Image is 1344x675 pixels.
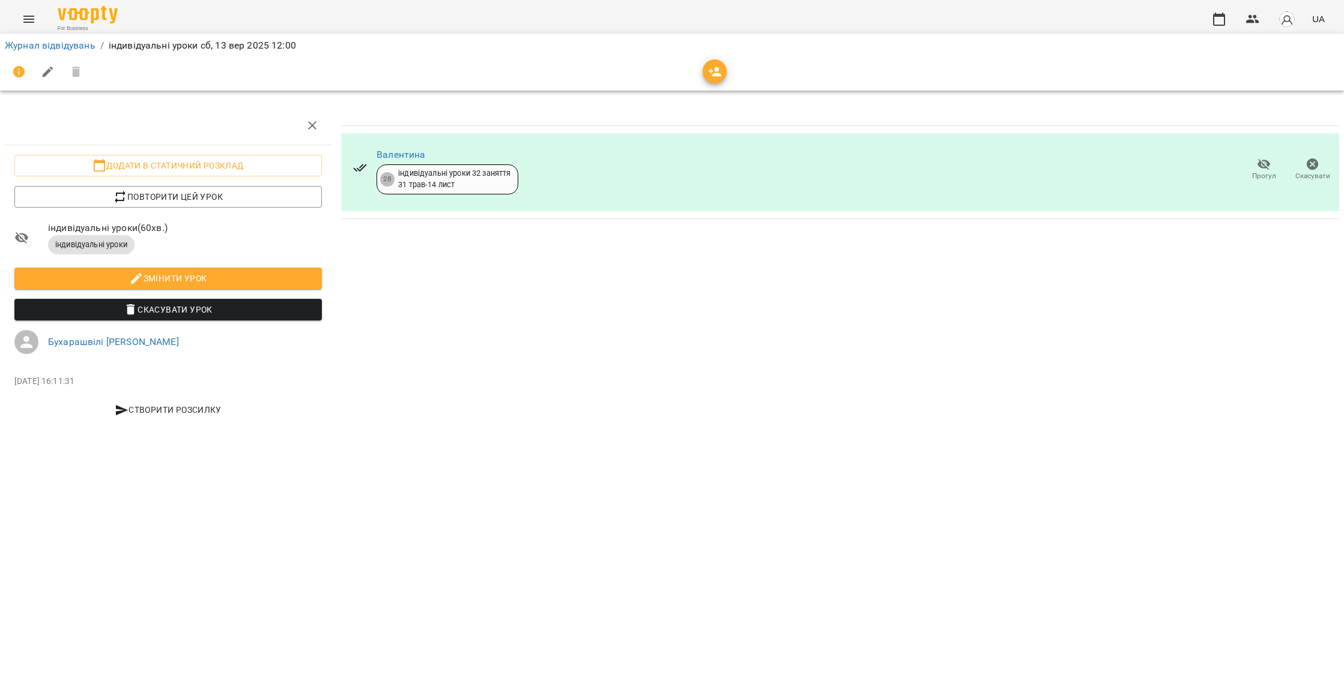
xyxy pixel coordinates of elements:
[48,336,179,347] a: Бухарашвілі [PERSON_NAME]
[377,149,425,160] a: Валентина
[14,155,322,176] button: Додати в статичний розклад
[14,376,322,388] p: [DATE] 16:11:31
[1307,8,1330,30] button: UA
[380,172,395,187] div: 28
[1288,153,1337,187] button: Скасувати
[24,271,312,286] span: Змінити урок
[1312,13,1325,25] span: UA
[58,25,118,32] span: For Business
[48,239,135,250] span: індивідуальні уроки
[48,221,322,235] span: індивідуальні уроки ( 60 хв. )
[24,190,312,204] span: Повторити цей урок
[5,40,95,51] a: Журнал відвідувань
[398,168,510,190] div: індивідуальні уроки 32 заняття 31 трав - 14 лист
[5,38,1339,53] nav: breadcrumb
[109,38,296,53] p: індивідуальні уроки сб, 13 вер 2025 12:00
[14,186,322,208] button: Повторити цей урок
[19,403,317,417] span: Створити розсилку
[14,5,43,34] button: Menu
[24,158,312,173] span: Додати в статичний розклад
[24,302,312,317] span: Скасувати Урок
[14,268,322,289] button: Змінити урок
[1240,153,1288,187] button: Прогул
[14,299,322,320] button: Скасувати Урок
[58,6,118,23] img: Voopty Logo
[100,38,104,53] li: /
[1279,11,1295,28] img: avatar_s.png
[14,399,322,421] button: Створити розсилку
[1252,171,1276,181] span: Прогул
[1295,171,1330,181] span: Скасувати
